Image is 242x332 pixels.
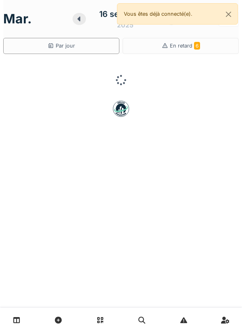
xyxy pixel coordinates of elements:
[3,11,32,27] h1: mar.
[117,3,238,25] div: Vous êtes déjà connecté(e).
[48,42,75,50] div: Par jour
[170,43,200,49] span: En retard
[219,4,238,25] button: Close
[113,101,129,117] img: badge-BVDL4wpA.svg
[194,42,200,50] span: 6
[117,20,134,30] div: 2025
[99,8,152,20] div: 16 septembre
